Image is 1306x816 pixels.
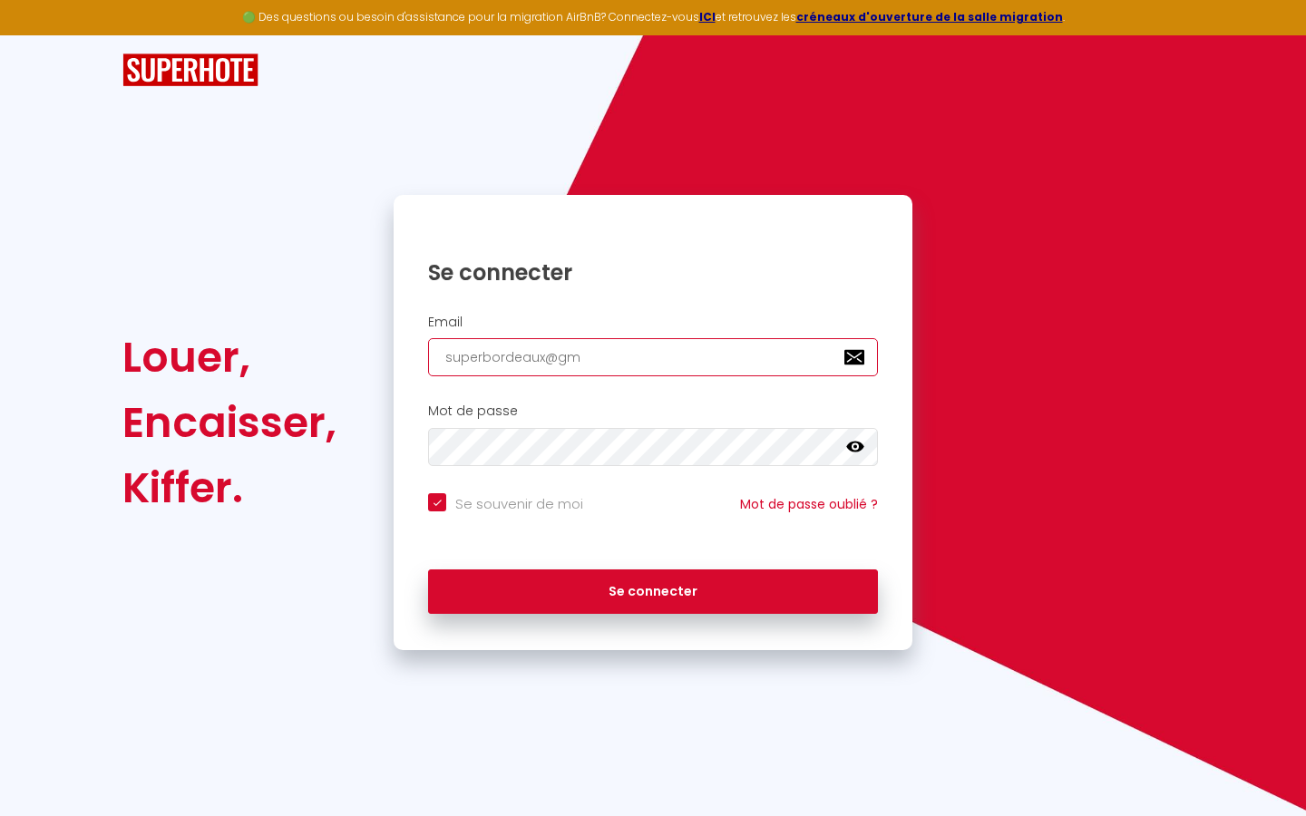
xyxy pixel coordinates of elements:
[122,455,336,520] div: Kiffer.
[428,338,878,376] input: Ton Email
[15,7,69,62] button: Ouvrir le widget de chat LiveChat
[122,325,336,390] div: Louer,
[699,9,716,24] a: ICI
[428,569,878,615] button: Se connecter
[428,258,878,287] h1: Se connecter
[796,9,1063,24] a: créneaux d'ouverture de la salle migration
[428,315,878,330] h2: Email
[122,390,336,455] div: Encaisser,
[122,53,258,87] img: SuperHote logo
[740,495,878,513] a: Mot de passe oublié ?
[428,403,878,419] h2: Mot de passe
